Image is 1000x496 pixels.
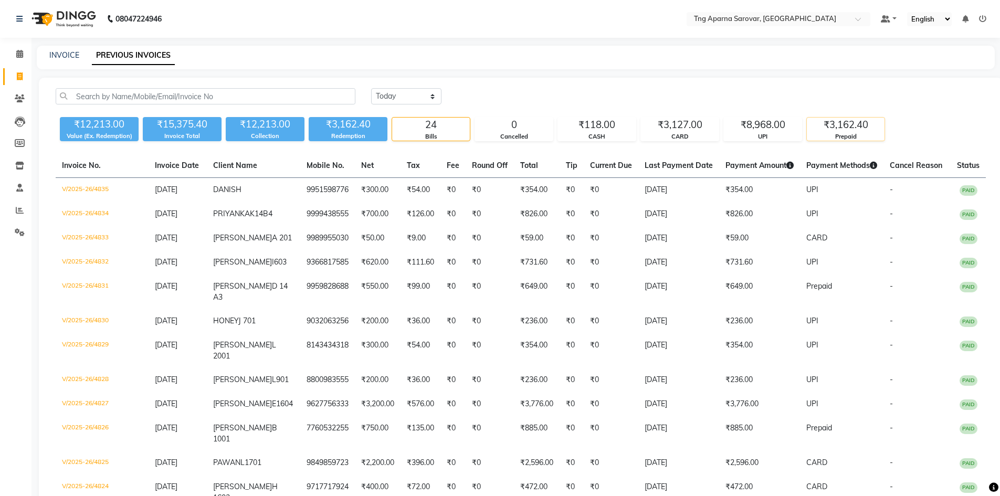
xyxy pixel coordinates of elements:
[213,482,272,491] span: [PERSON_NAME]
[890,340,893,350] span: -
[806,257,818,267] span: UPI
[466,392,514,416] td: ₹0
[638,416,719,451] td: [DATE]
[890,375,893,384] span: -
[272,375,289,384] span: L901
[475,132,553,141] div: Cancelled
[226,132,304,141] div: Collection
[890,316,893,325] span: -
[560,392,584,416] td: ₹0
[890,423,893,432] span: -
[514,333,560,368] td: ₹354.00
[155,316,177,325] span: [DATE]
[806,399,818,408] span: UPI
[466,309,514,333] td: ₹0
[56,202,149,226] td: V/2025-26/4834
[719,416,800,451] td: ₹885.00
[300,275,355,309] td: 9959828688
[638,202,719,226] td: [DATE]
[960,458,977,469] span: PAID
[890,233,893,242] span: -
[309,117,387,132] div: ₹3,162.40
[560,451,584,475] td: ₹0
[514,275,560,309] td: ₹649.00
[566,161,577,170] span: Tip
[641,132,719,141] div: CARD
[27,4,99,34] img: logo
[440,202,466,226] td: ₹0
[584,451,638,475] td: ₹0
[558,118,636,132] div: ₹118.00
[719,275,800,309] td: ₹649.00
[638,368,719,392] td: [DATE]
[238,316,256,325] span: J 701
[472,161,508,170] span: Round Off
[56,309,149,333] td: V/2025-26/4830
[638,392,719,416] td: [DATE]
[560,333,584,368] td: ₹0
[560,309,584,333] td: ₹0
[960,258,977,268] span: PAID
[401,392,440,416] td: ₹576.00
[806,161,877,170] span: Payment Methods
[558,132,636,141] div: CASH
[724,132,802,141] div: UPI
[960,424,977,434] span: PAID
[890,482,893,491] span: -
[719,309,800,333] td: ₹236.00
[806,482,827,491] span: CARD
[300,226,355,250] td: 9989955030
[514,392,560,416] td: ₹3,776.00
[638,275,719,309] td: [DATE]
[584,202,638,226] td: ₹0
[806,281,832,291] span: Prepaid
[719,250,800,275] td: ₹731.60
[115,4,162,34] b: 08047224946
[213,458,240,467] span: PAWAN
[401,178,440,203] td: ₹54.00
[355,451,401,475] td: ₹2,200.00
[584,392,638,416] td: ₹0
[155,281,177,291] span: [DATE]
[466,333,514,368] td: ₹0
[719,226,800,250] td: ₹59.00
[890,185,893,194] span: -
[355,226,401,250] td: ₹50.00
[56,416,149,451] td: V/2025-26/4826
[584,309,638,333] td: ₹0
[272,257,287,267] span: I603
[724,118,802,132] div: ₹8,968.00
[584,275,638,309] td: ₹0
[440,333,466,368] td: ₹0
[960,282,977,292] span: PAID
[300,368,355,392] td: 8800983555
[725,161,794,170] span: Payment Amount
[155,340,177,350] span: [DATE]
[401,226,440,250] td: ₹9.00
[447,161,459,170] span: Fee
[440,250,466,275] td: ₹0
[806,233,827,242] span: CARD
[514,250,560,275] td: ₹731.60
[272,399,293,408] span: E1604
[806,185,818,194] span: UPI
[401,250,440,275] td: ₹111.60
[584,368,638,392] td: ₹0
[213,161,257,170] span: Client Name
[213,399,272,408] span: [PERSON_NAME]
[584,178,638,203] td: ₹0
[155,185,177,194] span: [DATE]
[307,161,344,170] span: Mobile No.
[960,399,977,410] span: PAID
[240,458,261,467] span: L1701
[584,333,638,368] td: ₹0
[440,309,466,333] td: ₹0
[806,316,818,325] span: UPI
[960,234,977,244] span: PAID
[361,161,374,170] span: Net
[960,316,977,327] span: PAID
[719,333,800,368] td: ₹354.00
[392,132,470,141] div: Bills
[440,178,466,203] td: ₹0
[560,416,584,451] td: ₹0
